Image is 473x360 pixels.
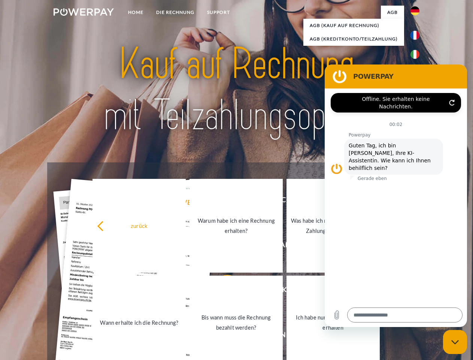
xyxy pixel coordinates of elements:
[443,330,467,354] iframe: Schaltfläche zum Öffnen des Messaging-Fensters; Konversation läuft
[54,8,114,16] img: logo-powerpay-white.svg
[291,216,375,236] div: Was habe ich noch offen, ist meine Zahlung eingegangen?
[194,216,278,236] div: Warum habe ich eine Rechnung erhalten?
[410,31,419,40] img: fr
[303,32,404,46] a: AGB (Kreditkonto/Teilzahlung)
[201,6,236,19] a: SUPPORT
[410,6,419,15] img: de
[194,312,278,333] div: Bis wann muss die Rechnung bezahlt werden?
[72,36,401,144] img: title-powerpay_de.svg
[286,179,380,273] a: Was habe ich noch offen, ist meine Zahlung eingegangen?
[291,312,375,333] div: Ich habe nur eine Teillieferung erhalten
[150,6,201,19] a: DIE RECHNUNG
[325,64,467,327] iframe: Messaging-Fenster
[410,50,419,59] img: it
[122,6,150,19] a: Home
[97,220,181,231] div: zurück
[303,19,404,32] a: AGB (Kauf auf Rechnung)
[97,317,181,327] div: Wann erhalte ich die Rechnung?
[381,6,404,19] a: agb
